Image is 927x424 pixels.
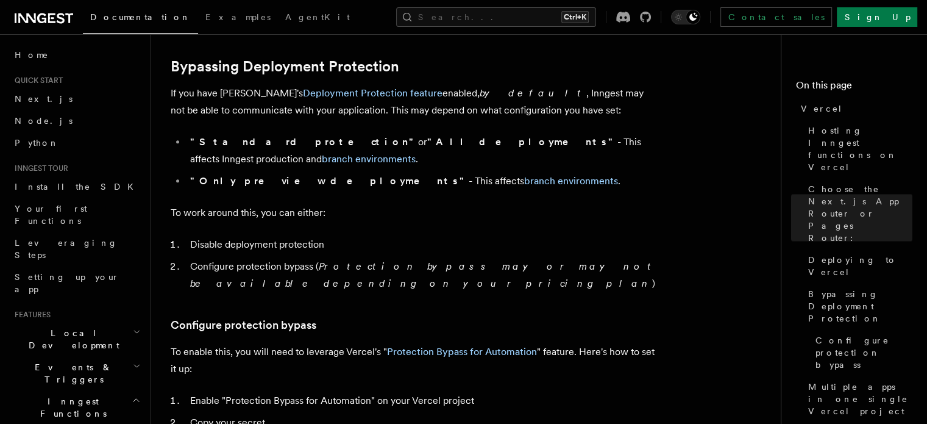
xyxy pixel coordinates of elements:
[278,4,357,33] a: AgentKit
[10,361,133,386] span: Events & Triggers
[808,124,912,173] span: Hosting Inngest functions on Vercel
[90,12,191,22] span: Documentation
[198,4,278,33] a: Examples
[10,198,143,232] a: Your first Functions
[285,12,350,22] span: AgentKit
[15,116,73,126] span: Node.js
[10,76,63,85] span: Quick start
[10,132,143,154] a: Python
[83,4,198,34] a: Documentation
[803,249,912,283] a: Deploying to Vercel
[524,175,618,187] a: branch environments
[322,153,416,165] a: branch environments
[186,392,658,409] li: Enable "Protection Bypass for Automation" on your Vercel project
[190,175,469,187] strong: "Only preview deployments"
[171,58,399,75] a: Bypassing Deployment Protection
[15,204,87,226] span: Your first Functions
[808,288,912,325] span: Bypassing Deployment Protection
[803,120,912,178] a: Hosting Inngest functions on Vercel
[15,182,141,192] span: Install the SDK
[837,7,917,27] a: Sign Up
[796,78,912,98] h4: On this page
[671,10,700,24] button: Toggle dark mode
[171,317,316,334] a: Configure protection bypass
[801,102,843,115] span: Vercel
[205,12,271,22] span: Examples
[811,329,912,376] a: Configure protection bypass
[387,346,537,358] a: Protection Bypass for Automation
[186,258,658,292] li: Configure protection bypass ( )
[10,163,68,173] span: Inngest tour
[190,136,418,148] strong: "Standard protection"
[808,183,912,244] span: Choose the Next.js App Router or Pages Router:
[803,376,912,422] a: Multiple apps in one single Vercel project
[808,381,912,417] span: Multiple apps in one single Vercel project
[720,7,832,27] a: Contact sales
[10,110,143,132] a: Node.js
[10,327,133,351] span: Local Development
[803,283,912,329] a: Bypassing Deployment Protection
[171,204,658,221] p: To work around this, you can either:
[15,94,73,104] span: Next.js
[15,272,119,294] span: Setting up your app
[10,310,51,320] span: Features
[171,343,658,378] p: To enable this, you will need to leverage Vercel's " " feature. Here's how to set it up:
[10,44,143,66] a: Home
[171,85,658,119] p: If you have [PERSON_NAME]'s enabled, , Inngest may not be able to communicate with your applicati...
[561,11,589,23] kbd: Ctrl+K
[10,322,143,356] button: Local Development
[480,87,586,99] em: by default
[15,49,49,61] span: Home
[10,232,143,266] a: Leveraging Steps
[396,7,596,27] button: Search...Ctrl+K
[186,236,658,253] li: Disable deployment protection
[303,87,442,99] a: Deployment Protection feature
[10,356,143,390] button: Events & Triggers
[803,178,912,249] a: Choose the Next.js App Router or Pages Router:
[186,134,658,168] li: or - This affects Inngest production and .
[15,138,59,148] span: Python
[796,98,912,120] a: Vercel
[815,334,912,371] span: Configure protection bypass
[10,176,143,198] a: Install the SDK
[427,136,617,148] strong: "All deployments"
[10,266,143,300] a: Setting up your app
[15,238,118,260] span: Leveraging Steps
[190,261,656,289] em: Protection bypass may or may not be available depending on your pricing plan
[10,395,132,420] span: Inngest Functions
[186,173,658,190] li: - This affects .
[808,254,912,278] span: Deploying to Vercel
[10,88,143,110] a: Next.js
